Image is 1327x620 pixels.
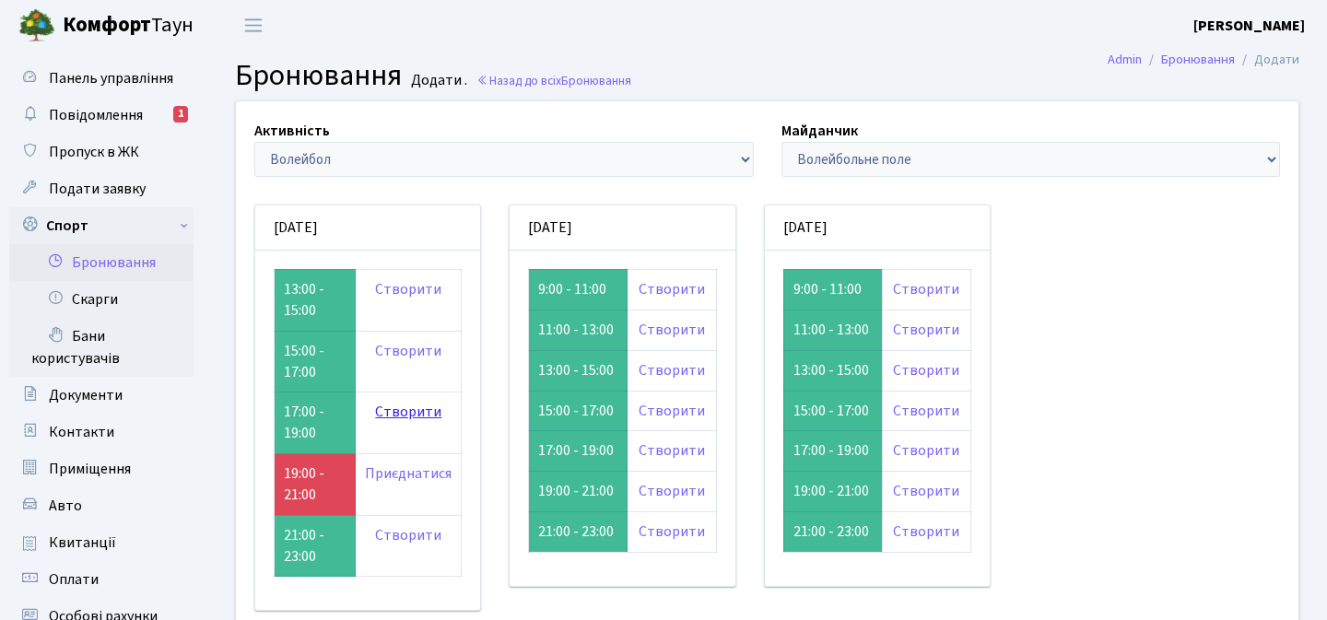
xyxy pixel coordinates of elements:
[1235,50,1299,70] li: Додати
[783,472,882,512] td: 19:00 - 21:00
[9,207,194,244] a: Спорт
[49,532,116,553] span: Квитанції
[49,422,114,442] span: Контакти
[783,512,882,553] td: 21:00 - 23:00
[639,279,705,299] a: Створити
[529,269,628,310] td: 9:00 - 11:00
[9,60,194,97] a: Панель управління
[49,105,143,125] span: Повідомлення
[783,269,882,310] td: 9:00 - 11:00
[49,385,123,405] span: Документи
[9,244,194,281] a: Бронювання
[783,431,882,472] td: 17:00 - 19:00
[49,142,139,162] span: Пропуск в ЖК
[255,205,480,251] div: [DATE]
[375,341,441,361] a: Створити
[365,463,452,484] a: Приєднатися
[1080,41,1327,79] nav: breadcrumb
[783,350,882,391] td: 13:00 - 15:00
[561,72,631,89] span: Бронювання
[375,402,441,422] a: Створити
[9,281,194,318] a: Скарги
[9,561,194,598] a: Оплати
[49,179,146,199] span: Подати заявку
[230,10,276,41] button: Переключити навігацію
[639,401,705,421] a: Створити
[275,515,356,577] td: 21:00 - 23:00
[254,120,330,142] label: Активність
[9,487,194,524] a: Авто
[781,120,858,142] label: Майданчик
[893,440,959,461] a: Створити
[49,569,99,590] span: Оплати
[49,68,173,88] span: Панель управління
[529,310,628,350] td: 11:00 - 13:00
[18,7,55,44] img: logo.png
[275,392,356,454] td: 17:00 - 19:00
[783,391,882,431] td: 15:00 - 17:00
[49,496,82,516] span: Авто
[9,524,194,561] a: Квитанції
[765,205,990,251] div: [DATE]
[639,320,705,340] a: Створити
[529,350,628,391] td: 13:00 - 15:00
[275,269,356,331] td: 13:00 - 15:00
[235,54,402,97] span: Бронювання
[9,414,194,450] a: Контакти
[639,521,705,542] a: Створити
[529,431,628,472] td: 17:00 - 19:00
[1161,50,1235,69] a: Бронювання
[893,521,959,542] a: Створити
[893,481,959,501] a: Створити
[375,279,441,299] a: Створити
[49,459,131,479] span: Приміщення
[510,205,734,251] div: [DATE]
[893,279,959,299] a: Створити
[275,331,356,392] td: 15:00 - 17:00
[9,134,194,170] a: Пропуск в ЖК
[639,360,705,380] a: Створити
[893,320,959,340] a: Створити
[9,97,194,134] a: Повідомлення1
[375,525,441,545] a: Створити
[9,450,194,487] a: Приміщення
[639,481,705,501] a: Створити
[529,391,628,431] td: 15:00 - 17:00
[783,310,882,350] td: 11:00 - 13:00
[476,72,631,89] a: Назад до всіхБронювання
[407,72,467,89] small: Додати .
[9,170,194,207] a: Подати заявку
[63,10,151,40] b: Комфорт
[63,10,194,41] span: Таун
[529,512,628,553] td: 21:00 - 23:00
[1108,50,1142,69] a: Admin
[173,106,188,123] div: 1
[284,463,324,505] a: 19:00 - 21:00
[1193,16,1305,36] b: [PERSON_NAME]
[9,318,194,377] a: Бани користувачів
[639,440,705,461] a: Створити
[1193,15,1305,37] a: [PERSON_NAME]
[9,377,194,414] a: Документи
[893,401,959,421] a: Створити
[893,360,959,380] a: Створити
[529,472,628,512] td: 19:00 - 21:00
